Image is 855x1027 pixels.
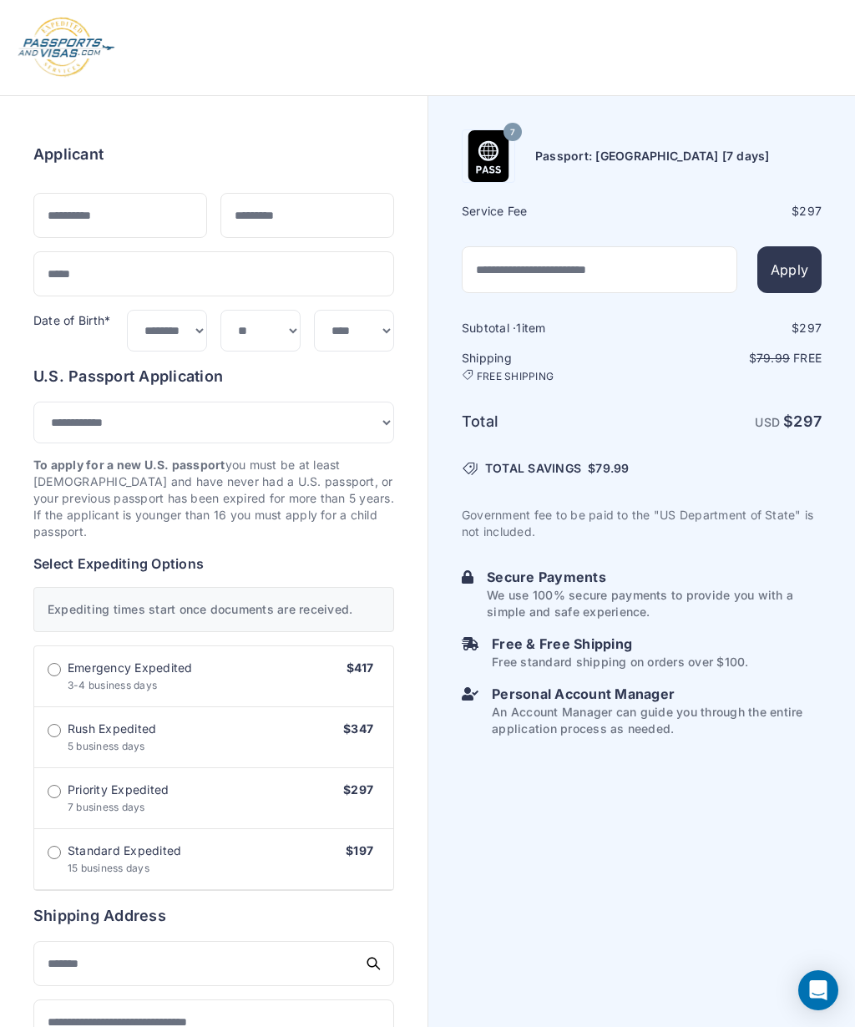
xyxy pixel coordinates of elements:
[68,660,193,676] span: Emergency Expedited
[346,843,373,858] span: $197
[462,410,640,433] h6: Total
[487,587,822,620] p: We use 100% secure payments to provide you with a simple and safe experience.
[33,458,225,472] strong: To apply for a new U.S. passport
[535,148,770,164] h6: Passport: [GEOGRAPHIC_DATA] [7 days]
[462,203,640,220] h6: Service Fee
[462,507,822,540] p: Government fee to be paid to the "US Department of State" is not included.
[68,842,181,859] span: Standard Expedited
[343,782,373,797] span: $297
[477,370,554,383] span: FREE SHIPPING
[757,246,822,293] button: Apply
[487,567,822,587] h6: Secure Payments
[516,321,521,335] span: 1
[783,412,822,430] strong: $
[510,122,515,144] span: 7
[33,457,394,540] p: you must be at least [DEMOGRAPHIC_DATA] and have never had a U.S. passport, or your previous pass...
[68,721,156,737] span: Rush Expedited
[463,130,514,182] img: Product Name
[793,351,822,365] span: Free
[343,721,373,736] span: $347
[485,460,581,477] span: TOTAL SAVINGS
[68,679,157,691] span: 3-4 business days
[68,801,145,813] span: 7 business days
[756,351,790,365] span: 79.99
[33,365,394,388] h6: U.S. Passport Application
[644,350,822,367] p: $
[644,203,822,220] div: $
[492,684,822,704] h6: Personal Account Manager
[798,970,838,1010] div: Open Intercom Messenger
[755,415,780,429] span: USD
[68,862,149,874] span: 15 business days
[644,320,822,336] div: $
[799,321,822,335] span: 297
[595,461,629,475] span: 79.99
[33,587,394,632] div: Expediting times start once documents are received.
[492,654,748,670] p: Free standard shipping on orders over $100.
[799,204,822,218] span: 297
[347,660,373,675] span: $417
[17,17,116,78] img: Logo
[33,554,394,574] h6: Select Expediting Options
[462,320,640,336] h6: Subtotal · item
[33,904,394,928] h6: Shipping Address
[68,740,145,752] span: 5 business days
[68,782,169,798] span: Priority Expedited
[462,350,640,383] h6: Shipping
[588,460,629,477] span: $
[33,313,110,327] label: Date of Birth*
[793,412,822,430] span: 297
[492,634,748,654] h6: Free & Free Shipping
[33,143,104,166] h6: Applicant
[492,704,822,737] p: An Account Manager can guide you through the entire application process as needed.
